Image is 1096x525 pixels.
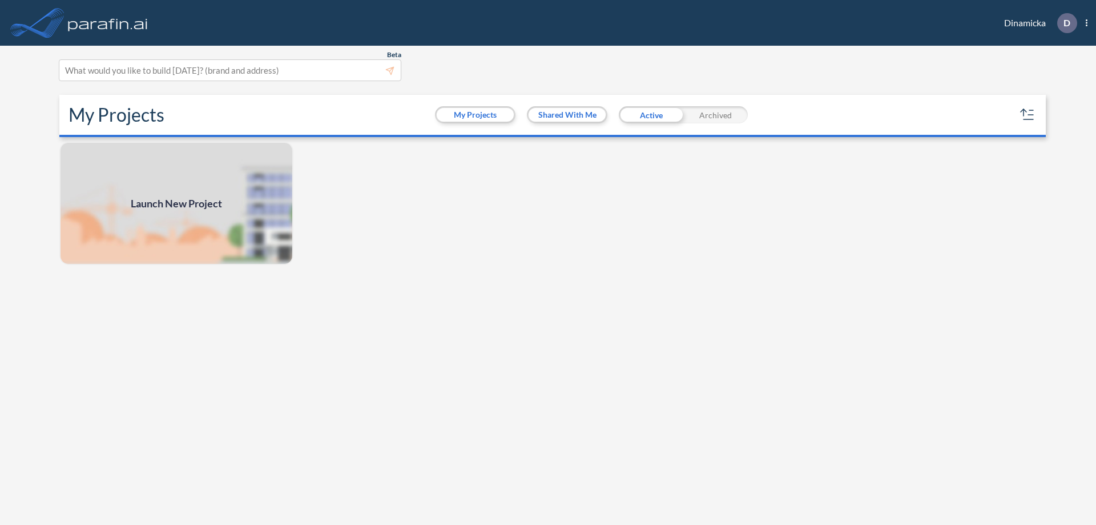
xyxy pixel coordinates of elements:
[529,108,606,122] button: Shared With Me
[987,13,1087,33] div: Dinamicka
[1018,106,1037,124] button: sort
[59,142,293,265] img: add
[131,196,222,211] span: Launch New Project
[1063,18,1070,28] p: D
[66,11,150,34] img: logo
[59,142,293,265] a: Launch New Project
[387,50,401,59] span: Beta
[437,108,514,122] button: My Projects
[683,106,748,123] div: Archived
[619,106,683,123] div: Active
[68,104,164,126] h2: My Projects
